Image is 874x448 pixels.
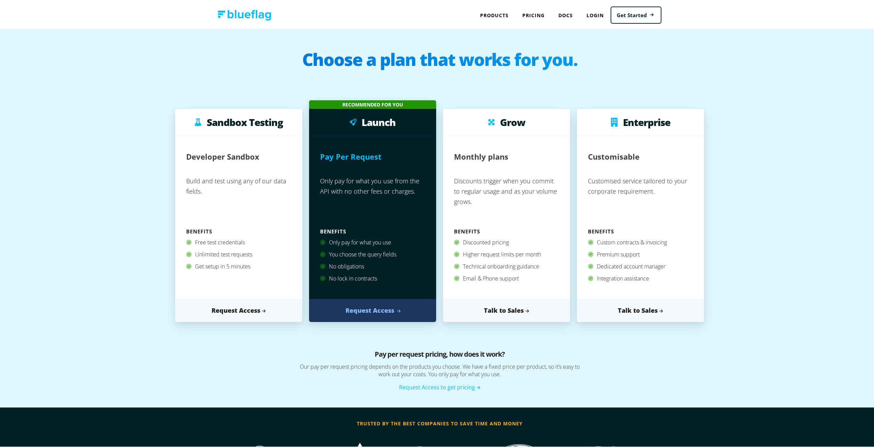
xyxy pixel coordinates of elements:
[399,382,480,390] a: Request Access to get pricing
[309,99,436,107] div: Recommended for you
[454,172,559,225] p: Discounts trigger when you commit to regular usage and as your volume grows.
[251,361,628,382] p: Our pay per request pricing depends on the products you choose. We have a fixed price per product...
[577,298,704,321] a: Talk to Sales
[588,146,639,165] h2: Customisable
[454,235,559,247] div: Discounted pricing
[218,9,271,19] img: Blue Flag logo
[588,235,693,247] div: Custom contracts & invoicing
[175,298,302,321] a: Request Access
[320,172,425,225] p: Only pay for what you use from the API with no other fees or charges.
[186,247,291,259] div: Unlimited test requests
[186,146,259,165] h2: Developer Sandbox
[7,49,872,77] h1: Choose a plan that works for you.
[611,5,661,23] a: Get Started
[454,271,559,283] div: Email & Phone support
[623,116,670,126] h3: Enterprise
[552,7,580,21] a: Docs
[186,235,291,247] div: Free test credentials
[240,417,639,427] h3: trusted by the best companies to save time and money
[588,259,693,271] div: Dedicated account manager
[443,298,570,321] a: Talk to Sales
[454,146,508,165] h2: Monthly plans
[362,116,396,126] h3: Launch
[251,348,628,361] h3: Pay per request pricing, how does it work?
[309,298,436,321] a: Request Access
[454,247,559,259] div: Higher request limits per month
[580,7,611,21] a: Login to Blue Flag application
[320,271,425,283] div: No lock in contracts
[320,235,425,247] div: Only pay for what you use
[320,259,425,271] div: No obligations
[500,116,525,126] h3: Grow
[588,247,693,259] div: Premium support
[454,259,559,271] div: Technical onboarding guidance
[515,7,552,21] a: Pricing
[588,271,693,283] div: Integration assistance
[320,146,382,165] h2: Pay Per Request
[207,116,283,126] h3: Sandbox Testing
[473,7,515,21] div: Products
[320,247,425,259] div: You choose the query fields
[186,259,291,271] div: Get setup in 5 minutes
[186,172,291,225] p: Build and test using any of our data fields.
[588,172,693,225] p: Customised service tailored to your corporate requirement.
